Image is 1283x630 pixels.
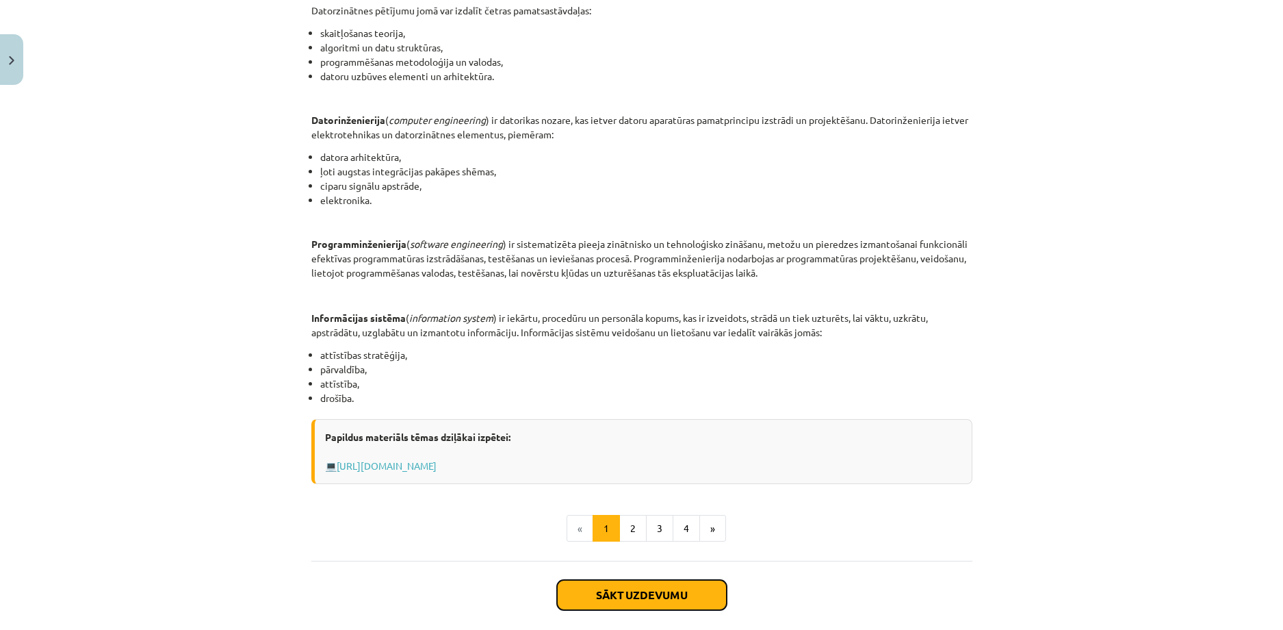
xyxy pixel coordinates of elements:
li: ciparu signālu apstrāde, [320,179,972,193]
button: 3 [646,515,673,542]
div: 💻 [311,419,972,484]
strong: Programminženierija [311,238,406,250]
li: pārvaldība, [320,362,972,377]
li: attīstības stratēģija, [320,348,972,362]
nav: Page navigation example [311,515,972,542]
img: icon-close-lesson-0947bae3869378f0d4975bcd49f059093ad1ed9edebbc8119c70593378902aed.svg [9,56,14,65]
li: datoru uzbūves elementi un arhitektūra. [320,69,972,84]
button: » [699,515,726,542]
p: ( ) ir datorikas nozare, kas ietver datoru aparatūras pamatprincipu izstrādi un projektēšanu. Dat... [311,113,972,142]
li: skaitļošanas teorija, [320,26,972,40]
li: elektronika. [320,193,972,207]
a: [URL][DOMAIN_NAME] [337,459,437,472]
button: 4 [673,515,700,542]
li: attīstība, [320,377,972,391]
li: ļoti augstas integrācijas pakāpes shēmas, [320,164,972,179]
p: Datorzinātnes pētījumu jomā var izdalīt četras pamatsastāvdaļas: [311,3,972,18]
strong: Datorinženierija [311,114,385,126]
em: software engineering [410,238,503,250]
p: ( ) ir sistematizēta pieeja zinātnisko un tehnoloģisko zināšanu, metožu un pieredzes izmantošanai... [311,237,972,280]
button: 1 [593,515,620,542]
strong: Informācijas sistēma [311,312,406,324]
li: datora arhitektūra, [320,150,972,164]
em: information system [409,312,493,324]
li: algoritmi un datu struktūras, [320,40,972,55]
li: drošība. [320,391,972,405]
button: 2 [619,515,647,542]
strong: Papildus materiāls tēmas dziļākai izpētei: [325,431,510,443]
em: computer engineering [389,114,486,126]
p: ( ) ir iekārtu, procedūru un personāla kopums, kas ir izveidots, strādā un tiek uzturēts, lai vāk... [311,311,972,340]
li: programmēšanas metodoloģija un valodas, [320,55,972,69]
button: Sākt uzdevumu [557,580,727,610]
